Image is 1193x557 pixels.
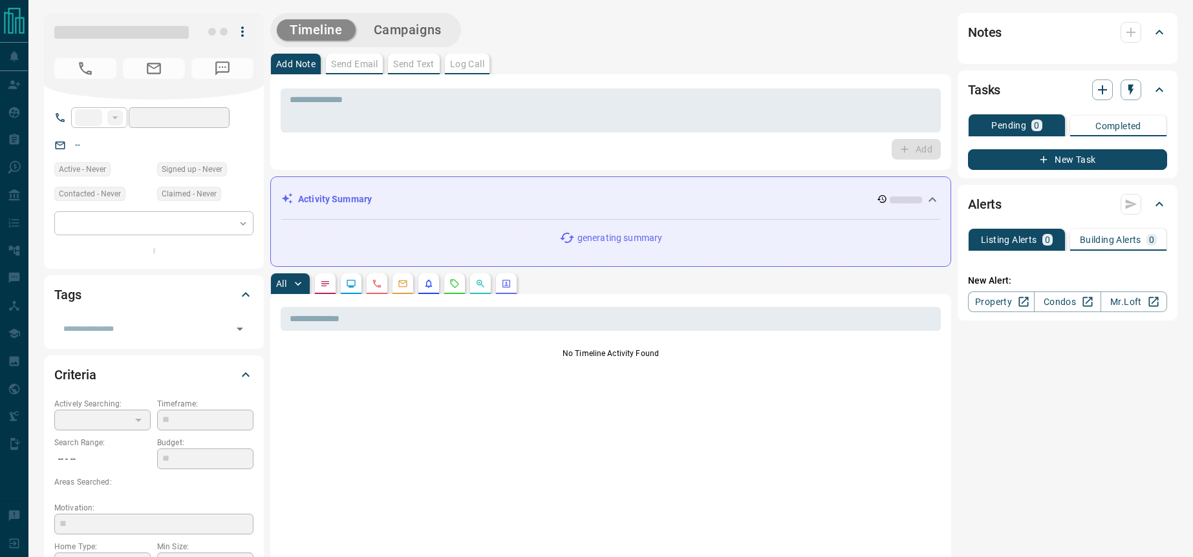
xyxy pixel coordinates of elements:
[398,278,408,289] svg: Emails
[123,58,185,79] span: No Email
[54,364,96,385] h2: Criteria
[1034,291,1101,312] a: Condos
[54,279,253,310] div: Tags
[968,79,1000,100] h2: Tasks
[968,22,1002,43] h2: Notes
[157,398,253,410] p: Timeframe:
[54,437,151,448] p: Search Range:
[276,279,286,288] p: All
[54,502,253,514] p: Motivation:
[346,278,356,289] svg: Lead Browsing Activity
[320,278,330,289] svg: Notes
[59,163,106,176] span: Active - Never
[1080,235,1141,244] p: Building Alerts
[162,187,217,200] span: Claimed - Never
[372,278,382,289] svg: Calls
[54,476,253,488] p: Areas Searched:
[276,59,316,68] p: Add Note
[361,19,455,41] button: Campaigns
[157,541,253,552] p: Min Size:
[162,163,222,176] span: Signed up - Never
[475,278,486,289] svg: Opportunities
[298,193,372,206] p: Activity Summary
[75,140,80,150] a: --
[281,348,941,359] p: No Timeline Activity Found
[968,194,1002,215] h2: Alerts
[54,398,151,410] p: Actively Searching:
[1045,235,1050,244] p: 0
[54,58,116,79] span: No Number
[991,121,1026,130] p: Pending
[1149,235,1154,244] p: 0
[1034,121,1039,130] p: 0
[157,437,253,448] p: Budget:
[59,187,121,200] span: Contacted - Never
[281,187,940,211] div: Activity Summary
[968,17,1167,48] div: Notes
[501,278,511,289] svg: Agent Actions
[424,278,434,289] svg: Listing Alerts
[968,189,1167,220] div: Alerts
[968,149,1167,170] button: New Task
[1095,121,1141,131] p: Completed
[54,541,151,552] p: Home Type:
[968,291,1035,312] a: Property
[54,359,253,390] div: Criteria
[277,19,356,41] button: Timeline
[577,231,662,245] p: generating summary
[968,74,1167,105] div: Tasks
[231,320,249,338] button: Open
[54,284,81,305] h2: Tags
[449,278,460,289] svg: Requests
[1101,291,1167,312] a: Mr.Loft
[191,58,253,79] span: No Number
[54,448,151,470] p: -- - --
[981,235,1037,244] p: Listing Alerts
[968,274,1167,288] p: New Alert:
